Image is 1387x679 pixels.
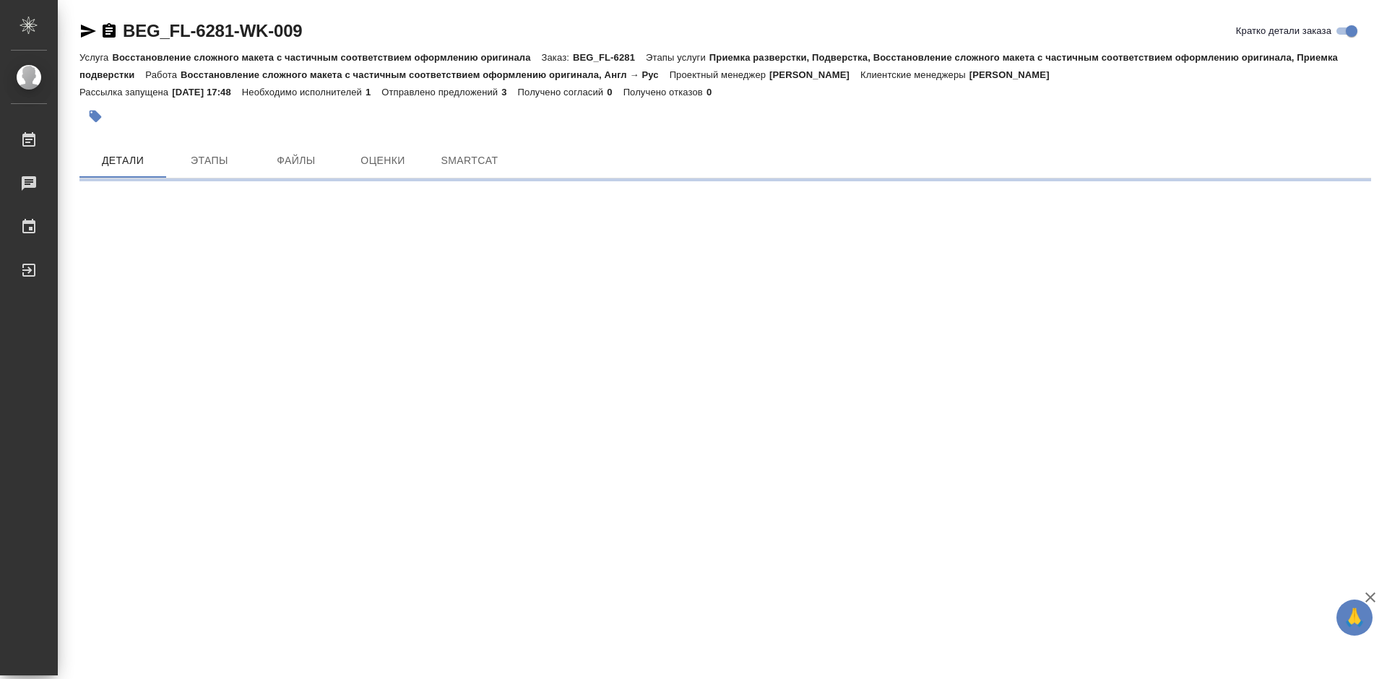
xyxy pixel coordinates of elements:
[112,52,541,63] p: Восстановление сложного макета с частичным соответствием оформлению оригинала
[435,152,504,170] span: SmartCat
[707,87,722,98] p: 0
[501,87,517,98] p: 3
[860,69,969,80] p: Клиентские менеджеры
[623,87,707,98] p: Получено отказов
[262,152,331,170] span: Файлы
[969,69,1060,80] p: [PERSON_NAME]
[542,52,573,63] p: Заказ:
[769,69,860,80] p: [PERSON_NAME]
[646,52,709,63] p: Этапы услуги
[172,87,242,98] p: [DATE] 17:48
[100,22,118,40] button: Скопировать ссылку
[1236,24,1331,38] span: Кратко детали заказа
[79,100,111,132] button: Добавить тэг
[607,87,623,98] p: 0
[381,87,501,98] p: Отправлено предложений
[79,52,112,63] p: Услуга
[670,69,769,80] p: Проектный менеджер
[573,52,646,63] p: BEG_FL-6281
[1336,600,1373,636] button: 🙏
[145,69,181,80] p: Работа
[79,52,1338,80] p: Приемка разверстки, Подверстка, Восстановление сложного макета с частичным соответствием оформлен...
[175,152,244,170] span: Этапы
[88,152,157,170] span: Детали
[518,87,608,98] p: Получено согласий
[348,152,418,170] span: Оценки
[181,69,670,80] p: Восстановление сложного макета с частичным соответствием оформлению оригинала, Англ → Рус
[366,87,381,98] p: 1
[242,87,366,98] p: Необходимо исполнителей
[123,21,302,40] a: BEG_FL-6281-WK-009
[79,22,97,40] button: Скопировать ссылку для ЯМессенджера
[1342,602,1367,633] span: 🙏
[79,87,172,98] p: Рассылка запущена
